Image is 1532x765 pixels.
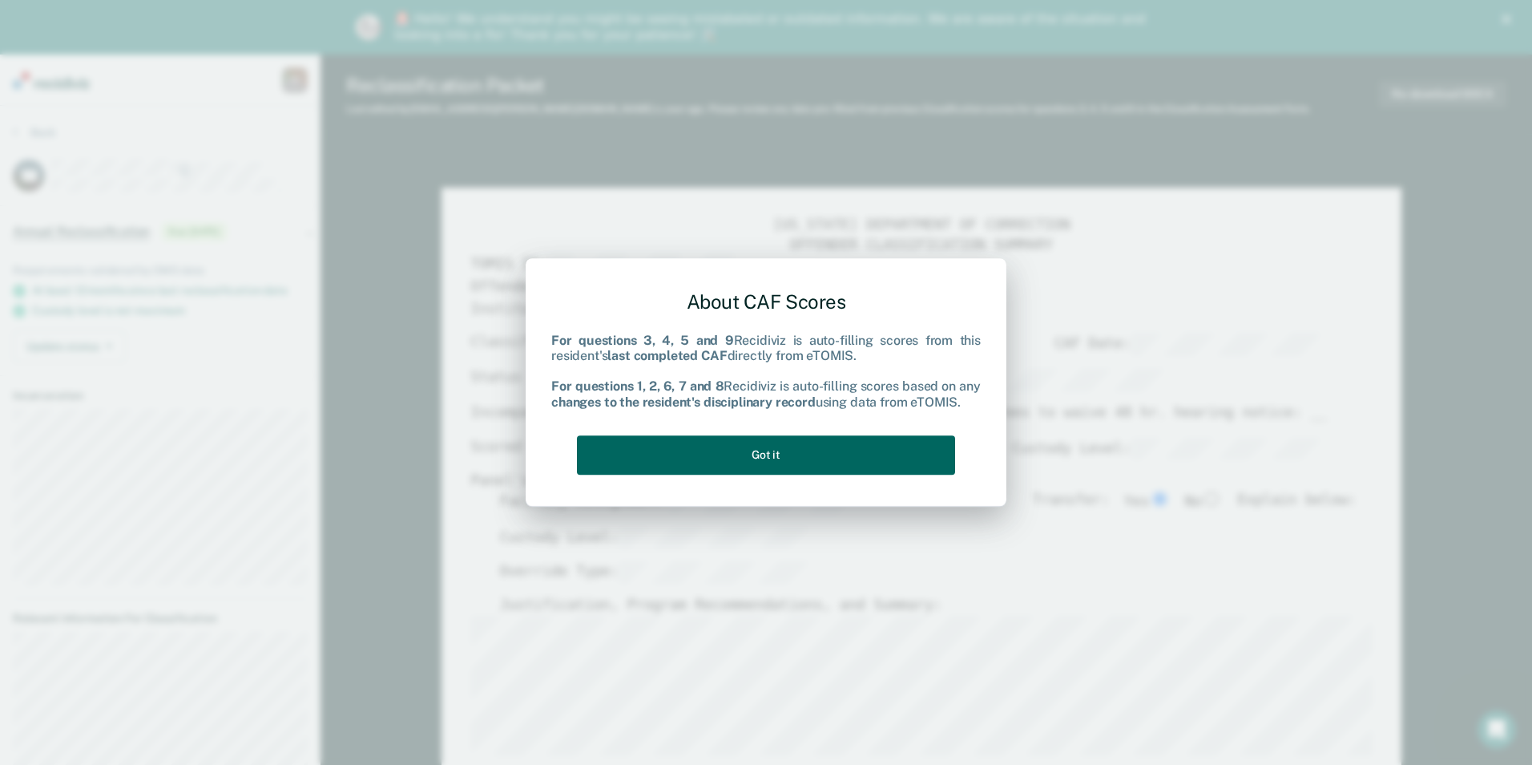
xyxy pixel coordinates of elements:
[551,333,981,410] div: Recidiviz is auto-filling scores from this resident's directly from eTOMIS. Recidiviz is auto-fil...
[551,277,981,326] div: About CAF Scores
[394,11,1151,43] div: 🚨 Hello! We understand you might be seeing mislabeled or outdated information. We are aware of th...
[551,379,724,395] b: For questions 1, 2, 6, 7 and 8
[577,435,955,475] button: Got it
[551,395,816,410] b: changes to the resident's disciplinary record
[356,14,381,40] img: Profile image for Kim
[607,348,727,363] b: last completed CAF
[551,333,734,348] b: For questions 3, 4, 5 and 9
[1502,14,1518,24] div: Close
